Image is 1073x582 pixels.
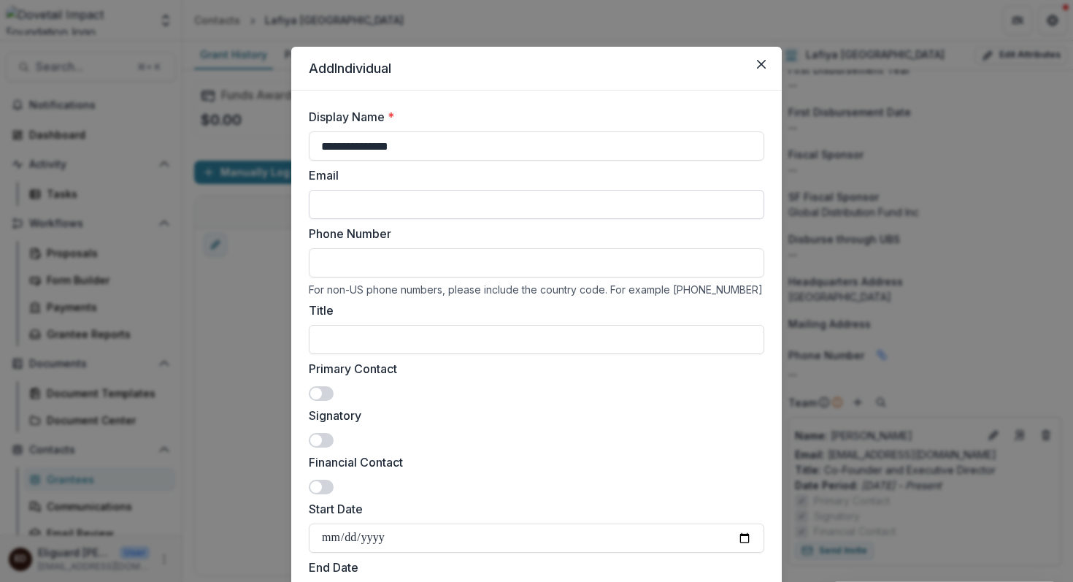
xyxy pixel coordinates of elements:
[309,166,755,184] label: Email
[309,500,755,518] label: Start Date
[309,302,755,319] label: Title
[750,53,773,76] button: Close
[309,407,755,424] label: Signatory
[309,225,755,242] label: Phone Number
[309,453,755,471] label: Financial Contact
[309,108,755,126] label: Display Name
[291,47,782,91] header: Add Individual
[309,559,755,576] label: End Date
[309,283,764,296] div: For non-US phone numbers, please include the country code. For example [PHONE_NUMBER]
[309,360,755,378] label: Primary Contact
